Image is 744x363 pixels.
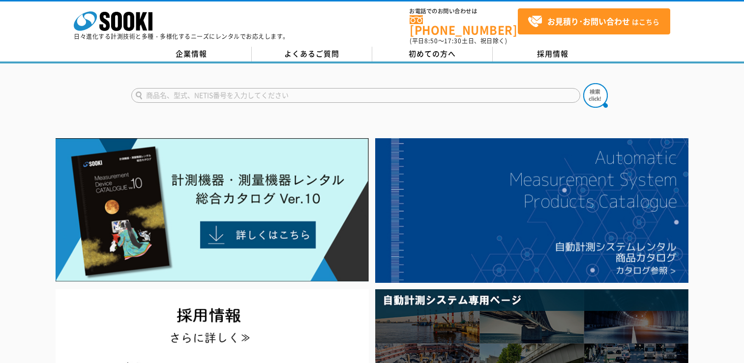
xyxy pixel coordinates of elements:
[528,14,659,29] span: はこちら
[444,36,462,45] span: 17:30
[131,47,252,61] a: 企業情報
[372,47,493,61] a: 初めての方へ
[131,88,580,103] input: 商品名、型式、NETIS番号を入力してください
[518,8,670,34] a: お見積り･お問い合わせはこちら
[410,15,518,35] a: [PHONE_NUMBER]
[424,36,438,45] span: 8:50
[56,138,369,282] img: Catalog Ver10
[375,138,688,283] img: 自動計測システムカタログ
[583,83,608,108] img: btn_search.png
[74,33,289,39] p: 日々進化する計測技術と多種・多様化するニーズにレンタルでお応えします。
[409,48,456,59] span: 初めての方へ
[410,8,518,14] span: お電話でのお問い合わせは
[252,47,372,61] a: よくあるご質問
[493,47,613,61] a: 採用情報
[547,15,630,27] strong: お見積り･お問い合わせ
[410,36,507,45] span: (平日 ～ 土日、祝日除く)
